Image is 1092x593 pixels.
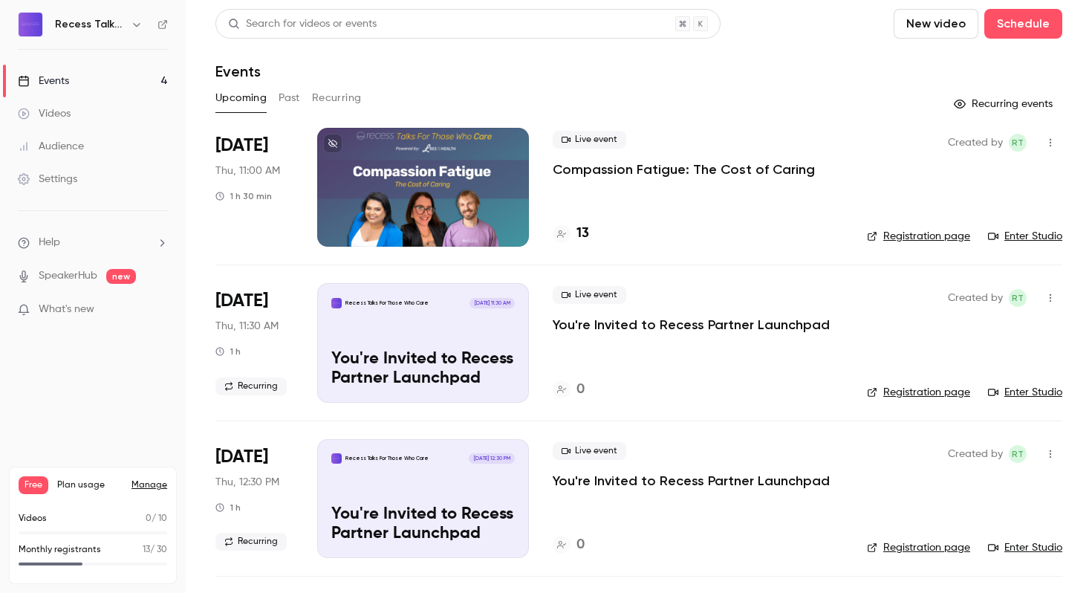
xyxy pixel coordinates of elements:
[1009,134,1027,152] span: Recess Team
[553,380,585,400] a: 0
[215,319,279,334] span: Thu, 11:30 AM
[143,545,150,554] span: 13
[317,283,529,402] a: You're Invited to Recess Partner LaunchpadRecess Talks For Those Who Care[DATE] 11:30 AMYou're In...
[576,380,585,400] h4: 0
[39,235,60,250] span: Help
[228,16,377,32] div: Search for videos or events
[215,62,261,80] h1: Events
[215,128,293,247] div: Sep 25 Thu, 11:00 AM (America/Port of Spain)
[215,445,268,469] span: [DATE]
[948,445,1003,463] span: Created by
[57,479,123,491] span: Plan usage
[867,540,970,555] a: Registration page
[215,475,279,490] span: Thu, 12:30 PM
[312,86,362,110] button: Recurring
[553,224,589,244] a: 13
[553,161,815,178] a: Compassion Fatigue: The Cost of Caring
[331,453,342,464] img: You're Invited to Recess Partner Launchpad
[146,512,167,525] p: / 10
[553,131,626,149] span: Live event
[948,289,1003,307] span: Created by
[215,190,272,202] div: 1 h 30 min
[150,303,168,317] iframe: Noticeable Trigger
[317,439,529,558] a: You're Invited to Recess Partner LaunchpadRecess Talks For Those Who Care[DATE] 12:30 PMYou're In...
[947,92,1062,116] button: Recurring events
[948,134,1003,152] span: Created by
[19,13,42,36] img: Recess Talks For Those Who Care
[215,163,280,178] span: Thu, 11:00 AM
[215,86,267,110] button: Upcoming
[553,286,626,304] span: Live event
[553,472,830,490] a: You're Invited to Recess Partner Launchpad
[19,543,101,557] p: Monthly registrants
[331,350,515,389] p: You're Invited to Recess Partner Launchpad
[131,479,167,491] a: Manage
[215,533,287,551] span: Recurring
[279,86,300,110] button: Past
[345,455,429,462] p: Recess Talks For Those Who Care
[1009,289,1027,307] span: Recess Team
[18,235,168,250] li: help-dropdown-opener
[39,302,94,317] span: What's new
[331,505,515,544] p: You're Invited to Recess Partner Launchpad
[19,476,48,494] span: Free
[18,139,84,154] div: Audience
[345,299,429,307] p: Recess Talks For Those Who Care
[867,229,970,244] a: Registration page
[988,385,1062,400] a: Enter Studio
[469,453,514,464] span: [DATE] 12:30 PM
[469,298,514,308] span: [DATE] 11:30 AM
[553,535,585,555] a: 0
[867,385,970,400] a: Registration page
[988,540,1062,555] a: Enter Studio
[215,283,293,402] div: Oct 16 Thu, 11:30 AM (America/New York)
[215,439,293,558] div: Nov 20 Thu, 11:30 AM (America/New York)
[576,224,589,244] h4: 13
[18,106,71,121] div: Videos
[331,298,342,308] img: You're Invited to Recess Partner Launchpad
[215,377,287,395] span: Recurring
[553,316,830,334] a: You're Invited to Recess Partner Launchpad
[576,535,585,555] h4: 0
[215,134,268,158] span: [DATE]
[18,74,69,88] div: Events
[1012,289,1024,307] span: RT
[1012,445,1024,463] span: RT
[553,442,626,460] span: Live event
[143,543,167,557] p: / 30
[18,172,77,187] div: Settings
[894,9,978,39] button: New video
[146,514,152,523] span: 0
[1012,134,1024,152] span: RT
[984,9,1062,39] button: Schedule
[19,512,47,525] p: Videos
[55,17,125,32] h6: Recess Talks For Those Who Care
[215,346,241,357] div: 1 h
[988,229,1062,244] a: Enter Studio
[215,502,241,513] div: 1 h
[39,268,97,284] a: SpeakerHub
[106,269,136,284] span: new
[215,289,268,313] span: [DATE]
[1009,445,1027,463] span: Recess Team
